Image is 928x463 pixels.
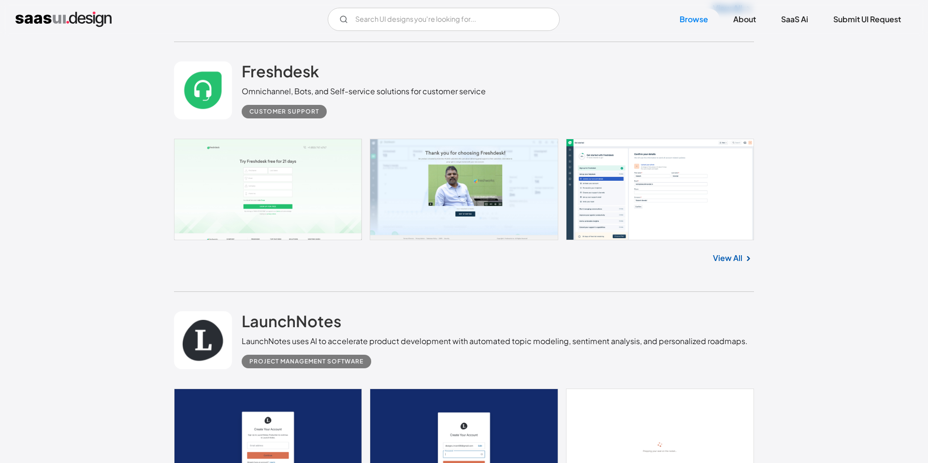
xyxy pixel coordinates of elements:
[15,12,112,27] a: home
[242,61,319,81] h2: Freshdesk
[328,8,560,31] input: Search UI designs you're looking for...
[249,356,363,367] div: Project Management Software
[713,252,742,264] a: View All
[769,9,820,30] a: SaaS Ai
[722,9,768,30] a: About
[242,86,486,97] div: Omnichannel, Bots, and Self-service solutions for customer service
[328,8,560,31] form: Email Form
[242,311,341,335] a: LaunchNotes
[668,9,720,30] a: Browse
[249,106,319,117] div: Customer Support
[242,335,748,347] div: LaunchNotes uses AI to accelerate product development with automated topic modeling, sentiment an...
[822,9,913,30] a: Submit UI Request
[242,311,341,331] h2: LaunchNotes
[242,61,319,86] a: Freshdesk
